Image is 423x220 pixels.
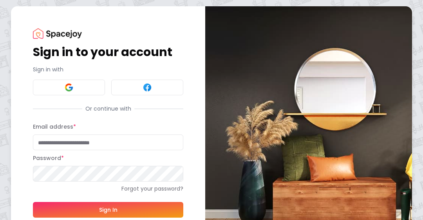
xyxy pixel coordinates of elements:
[143,83,152,92] img: Facebook signin
[82,105,134,113] span: Or continue with
[33,202,183,218] button: Sign In
[33,154,64,162] label: Password
[33,123,76,131] label: Email address
[33,185,183,193] a: Forgot your password?
[33,28,82,39] img: Spacejoy Logo
[33,45,183,59] h1: Sign in to your account
[33,65,183,73] p: Sign in with
[64,83,74,92] img: Google signin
